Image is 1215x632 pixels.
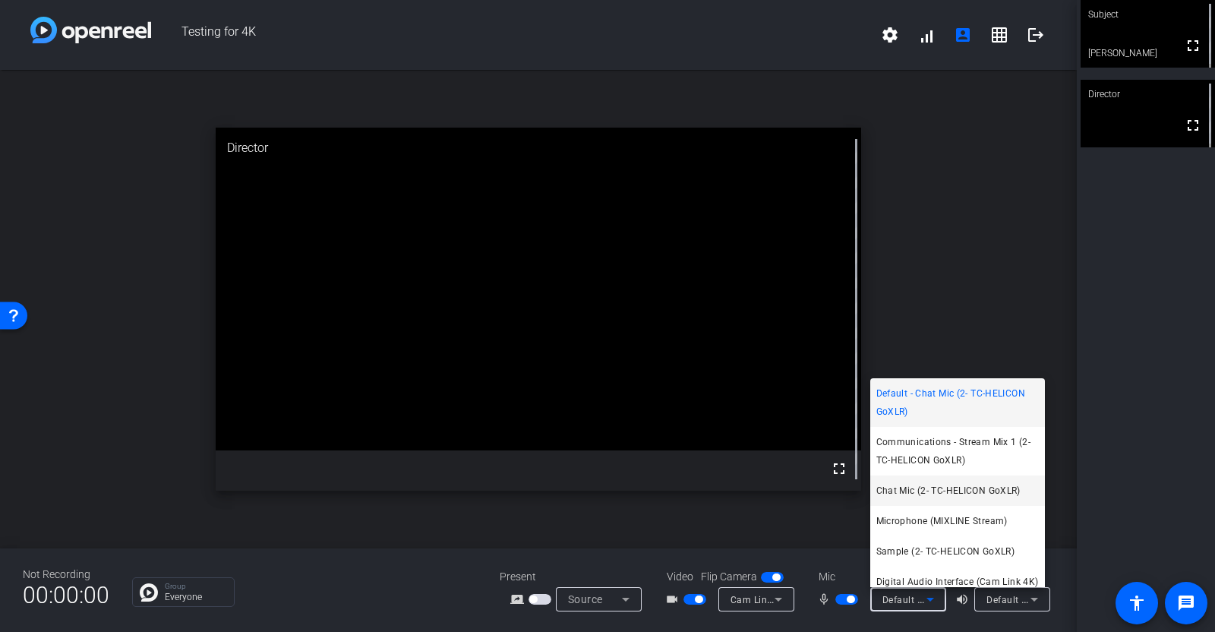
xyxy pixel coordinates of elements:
[876,542,1015,561] span: Sample (2- TC-HELICON GoXLR)
[876,573,1039,609] span: Digital Audio Interface (Cam Link 4K) (0fd9:0066)
[876,482,1021,500] span: Chat Mic (2- TC-HELICON GoXLR)
[876,512,1008,530] span: Microphone (MIXLINE Stream)
[876,433,1039,469] span: Communications - Stream Mix 1 (2- TC-HELICON GoXLR)
[876,384,1039,421] span: Default - Chat Mic (2- TC-HELICON GoXLR)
